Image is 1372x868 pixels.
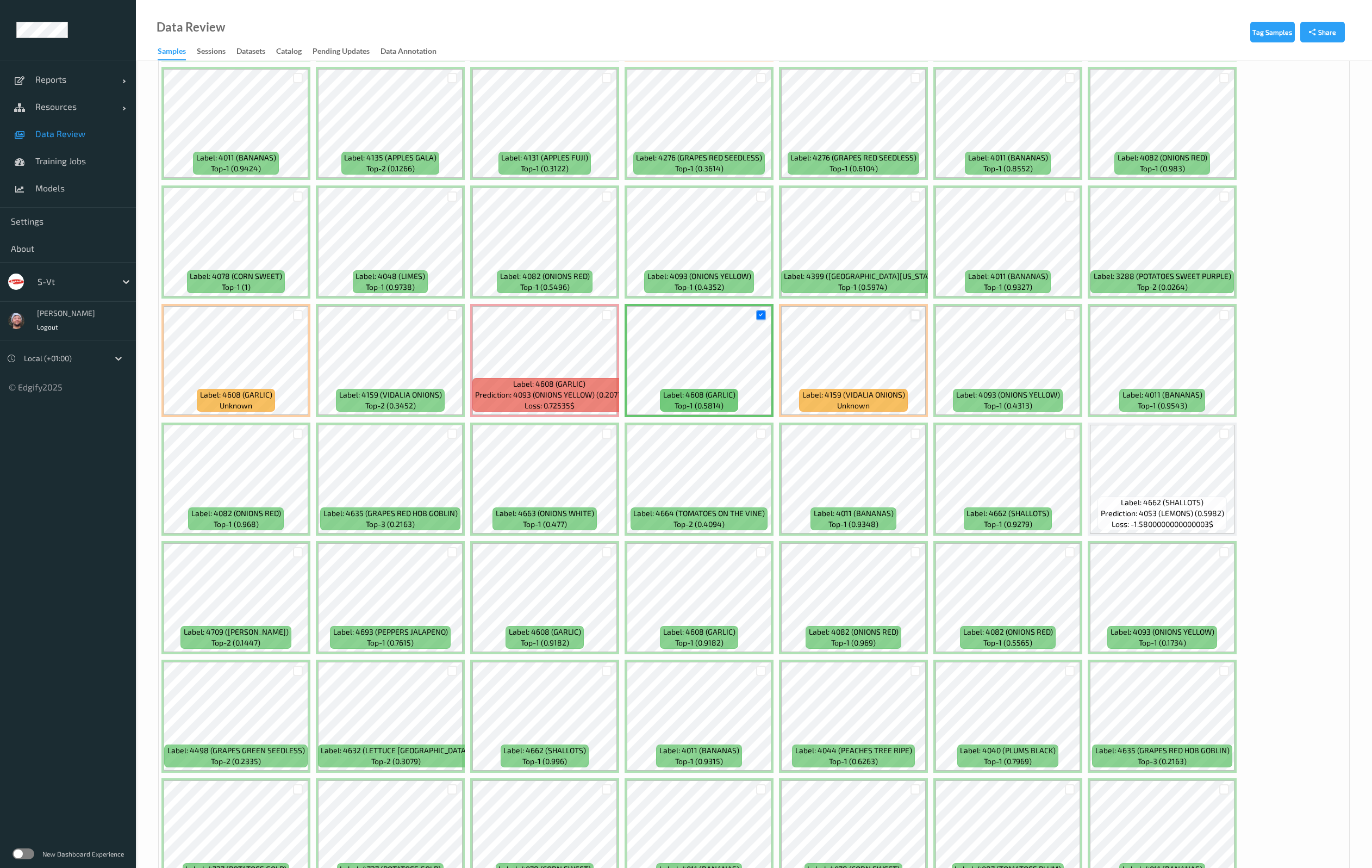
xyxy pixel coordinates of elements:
[523,519,567,530] span: top-1 (0.477)
[190,271,282,282] span: Label: 4078 (CORN SWEET)
[790,152,916,163] span: Label: 4276 (GRAPES RED SEEDLESS)
[828,519,878,530] span: top-1 (0.9348)
[509,627,581,637] span: Label: 4608 (GARLIC)
[158,44,197,60] a: Samples
[984,519,1032,530] span: top-1 (0.9279)
[1121,497,1203,508] span: Label: 4662 (SHALLOTS)
[371,756,421,767] span: top-2 (0.3079)
[191,508,281,519] span: Label: 4082 (ONIONS RED)
[1140,163,1185,174] span: top-1 (0.983)
[313,46,370,59] div: Pending Updates
[366,519,415,530] span: top-3 (0.2163)
[236,44,276,59] a: Datasets
[313,44,381,59] a: Pending Updates
[339,389,442,400] span: Label: 4159 (VIDALIA ONIONS)
[184,627,289,637] span: Label: 4709 ([PERSON_NAME])
[663,389,735,400] span: Label: 4608 (GARLIC)
[366,163,415,174] span: top-2 (0.1266)
[675,400,724,411] span: top-1 (0.5814)
[236,46,265,59] div: Datasets
[520,282,570,293] span: top-1 (0.5496)
[802,389,905,400] span: Label: 4159 (VIDALIA ONIONS)
[220,400,252,411] span: unknown
[675,163,724,174] span: top-1 (0.3614)
[503,745,586,756] span: Label: 4662 (SHALLOTS)
[968,152,1048,163] span: Label: 4011 (BANANAS)
[1137,282,1188,293] span: top-2 (0.0264)
[356,271,425,282] span: Label: 4048 (LIMES)
[960,745,1056,756] span: Label: 4040 (PLUMS BLACK)
[968,271,1048,282] span: Label: 4011 (BANANAS)
[659,745,739,756] span: Label: 4011 (BANANAS)
[675,637,724,648] span: top-1 (0.9182)
[809,627,899,637] span: Label: 4082 (ONIONS RED)
[211,637,260,648] span: top-2 (0.1447)
[525,400,575,411] span: Loss: 0.72535$
[222,282,251,293] span: top-1 (1)
[521,637,569,648] span: top-1 (0.9182)
[1112,519,1213,530] span: Loss: -1.5800000000000003$
[829,756,878,767] span: top-1 (0.6263)
[211,163,261,174] span: top-1 (0.9424)
[158,46,186,60] div: Samples
[381,44,447,59] a: Data Annotation
[501,152,588,163] span: Label: 4131 (APPLES FUJI)
[344,152,436,163] span: Label: 4135 (APPLES GALA)
[983,637,1032,648] span: top-1 (0.5565)
[663,627,735,637] span: Label: 4608 (GARLIC)
[381,46,436,59] div: Data Annotation
[636,152,762,163] span: Label: 4276 (GRAPES RED SEEDLESS)
[475,389,623,400] span: Prediction: 4093 (ONIONS YELLOW) (0.2071)
[963,627,1053,637] span: Label: 4082 (ONIONS RED)
[633,508,765,519] span: Label: 4664 (TOMATOES ON THE VINE)
[197,46,226,59] div: Sessions
[966,508,1049,519] span: Label: 4662 (SHALLOTS)
[837,400,870,411] span: unknown
[367,637,414,648] span: top-1 (0.7615)
[366,282,415,293] span: top-1 (0.9738)
[513,379,585,389] span: Label: 4608 (GARLIC)
[838,282,887,293] span: top-1 (0.5974)
[675,282,724,293] span: top-1 (0.4352)
[984,400,1032,411] span: top-1 (0.4313)
[814,508,894,519] span: Label: 4011 (BANANAS)
[365,400,416,411] span: top-2 (0.3452)
[1300,22,1345,42] button: Share
[167,745,305,756] span: Label: 4498 (GRAPES GREEN SEEDLESS)
[276,46,302,59] div: Catalog
[522,756,567,767] span: top-1 (0.996)
[1095,745,1230,756] span: Label: 4635 (GRAPES RED HOB GOBLIN)
[157,22,225,33] div: Data Review
[333,627,448,637] span: Label: 4693 (PEPPERS JALAPENO)
[1122,389,1202,400] span: Label: 4011 (BANANAS)
[1138,400,1187,411] span: top-1 (0.9543)
[647,271,751,282] span: Label: 4093 (ONIONS YELLOW)
[214,519,259,530] span: top-1 (0.968)
[983,163,1033,174] span: top-1 (0.8552)
[1138,756,1187,767] span: top-3 (0.2163)
[211,756,261,767] span: top-2 (0.2335)
[1118,152,1207,163] span: Label: 4082 (ONIONS RED)
[1094,271,1231,282] span: Label: 3288 (POTATOES SWEET PURPLE)
[984,282,1032,293] span: top-1 (0.9327)
[200,389,272,400] span: Label: 4608 (GARLIC)
[197,44,236,59] a: Sessions
[984,756,1032,767] span: top-1 (0.7969)
[795,745,912,756] span: Label: 4044 (PEACHES TREE RIPE)
[500,271,590,282] span: Label: 4082 (ONIONS RED)
[1250,22,1295,42] button: Tag Samples
[496,508,594,519] span: Label: 4663 (ONIONS WHITE)
[1139,637,1186,648] span: top-1 (0.1734)
[830,163,878,174] span: top-1 (0.6104)
[321,745,471,756] span: Label: 4632 (LETTUCE [GEOGRAPHIC_DATA])
[276,44,313,59] a: Catalog
[323,508,458,519] span: Label: 4635 (GRAPES RED HOB GOBLIN)
[784,271,941,282] span: Label: 4399 ([GEOGRAPHIC_DATA][US_STATE])
[956,389,1060,400] span: Label: 4093 (ONIONS YELLOW)
[1111,627,1214,637] span: Label: 4093 (ONIONS YELLOW)
[831,637,876,648] span: top-1 (0.969)
[675,756,723,767] span: top-1 (0.9315)
[673,519,725,530] span: top-2 (0.4094)
[521,163,569,174] span: top-1 (0.3122)
[1101,508,1224,519] span: Prediction: 4053 (LEMONS) (0.5982)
